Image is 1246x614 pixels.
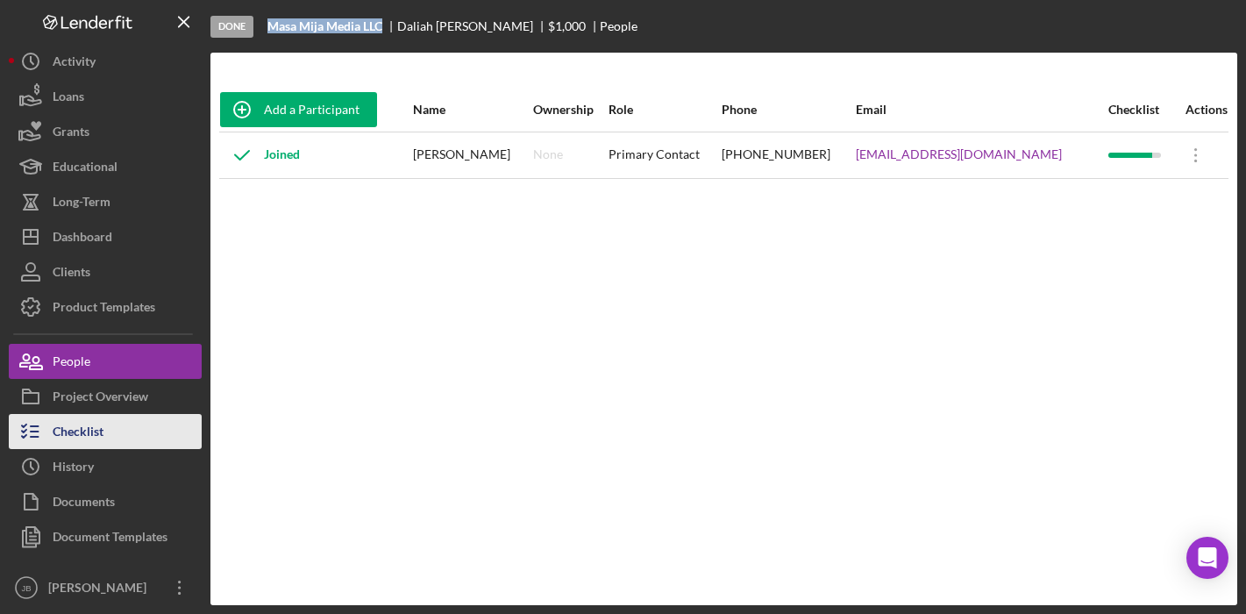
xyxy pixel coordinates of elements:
button: Loans [9,79,202,114]
div: Documents [53,484,115,524]
div: Open Intercom Messenger [1186,537,1228,579]
button: Grants [9,114,202,149]
div: Loans [53,79,84,118]
div: Phone [722,103,854,117]
div: Name [413,103,531,117]
button: Product Templates [9,289,202,325]
button: JB[PERSON_NAME] [9,570,202,605]
div: [PHONE_NUMBER] [722,133,854,177]
div: Add a Participant [264,92,360,127]
div: None [533,147,563,161]
div: Joined [220,133,300,177]
button: Long-Term [9,184,202,219]
text: JB [21,583,31,593]
div: Clients [53,254,90,294]
div: Daliah [PERSON_NAME] [397,19,548,33]
b: Masa Mija Media LLC [267,19,382,33]
button: Activity [9,44,202,79]
div: Product Templates [53,289,155,329]
button: Checklist [9,414,202,449]
button: History [9,449,202,484]
div: $1,000 [548,19,586,33]
div: [PERSON_NAME] [44,570,158,610]
div: People [600,19,637,33]
div: Educational [53,149,117,189]
div: Document Templates [53,519,167,559]
div: [PERSON_NAME] [413,133,531,177]
button: Add a Participant [220,92,377,127]
button: Clients [9,254,202,289]
div: Checklist [53,414,103,453]
button: Educational [9,149,202,184]
div: Dashboard [53,219,112,259]
button: Documents [9,484,202,519]
div: Activity [53,44,96,83]
button: People [9,344,202,379]
div: Checklist [1108,103,1172,117]
div: Long-Term [53,184,110,224]
div: Email [856,103,1107,117]
div: Role [609,103,720,117]
div: Project Overview [53,379,148,418]
button: Document Templates [9,519,202,554]
div: Actions [1174,103,1228,117]
div: History [53,449,94,489]
div: Primary Contact [609,133,720,177]
div: Ownership [533,103,607,117]
div: Done [210,16,253,38]
button: Project Overview [9,379,202,414]
div: People [53,344,90,383]
button: Dashboard [9,219,202,254]
div: Grants [53,114,89,153]
a: [EMAIL_ADDRESS][DOMAIN_NAME] [856,147,1062,161]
